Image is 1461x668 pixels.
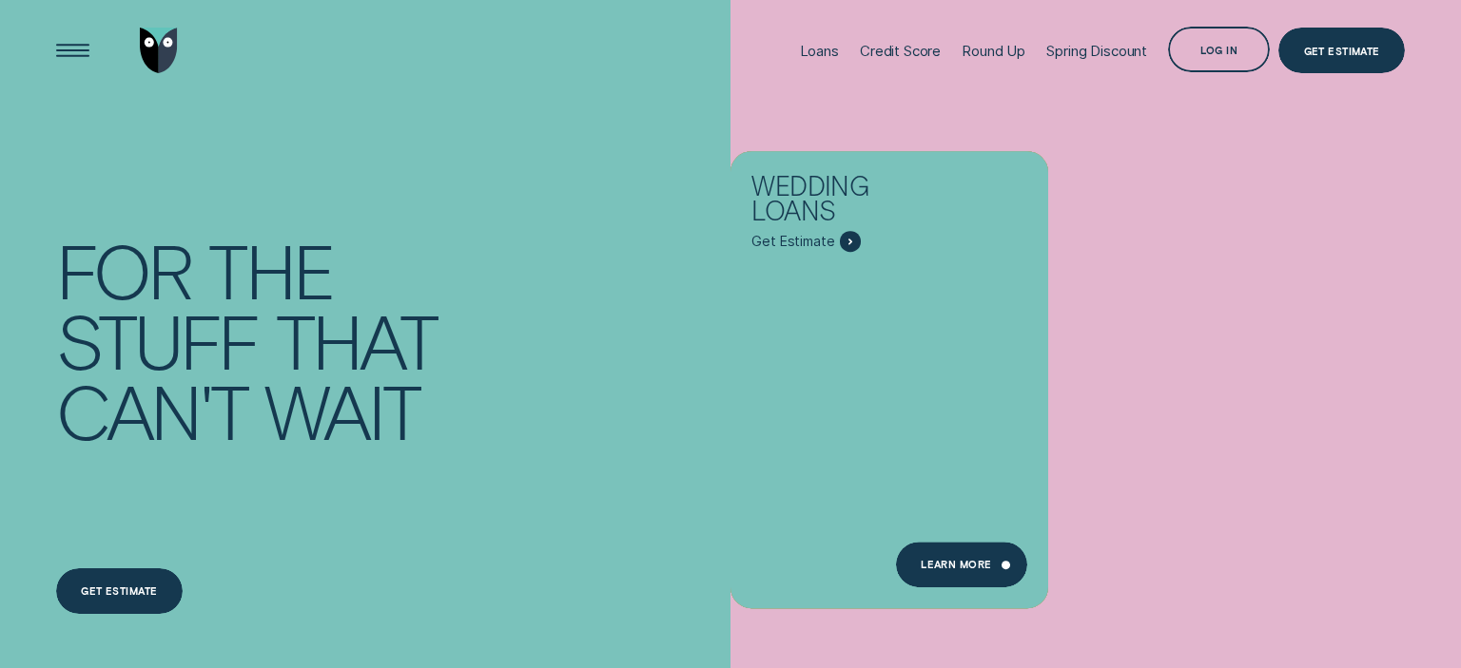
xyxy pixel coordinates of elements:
[1046,42,1147,60] div: Spring Discount
[140,28,178,73] img: Wisr
[56,568,183,614] a: Get estimate
[860,42,941,60] div: Credit Score
[1278,28,1405,73] a: Get Estimate
[800,42,839,60] div: Loans
[49,28,95,73] button: Open Menu
[962,42,1025,60] div: Round Up
[730,152,1048,597] a: Wedding Loans - Learn more
[751,173,954,232] div: Wedding Loans
[896,542,1027,587] a: Learn more
[1168,27,1270,72] button: Log in
[751,233,834,250] span: Get Estimate
[56,234,448,446] h4: For the stuff that can't wait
